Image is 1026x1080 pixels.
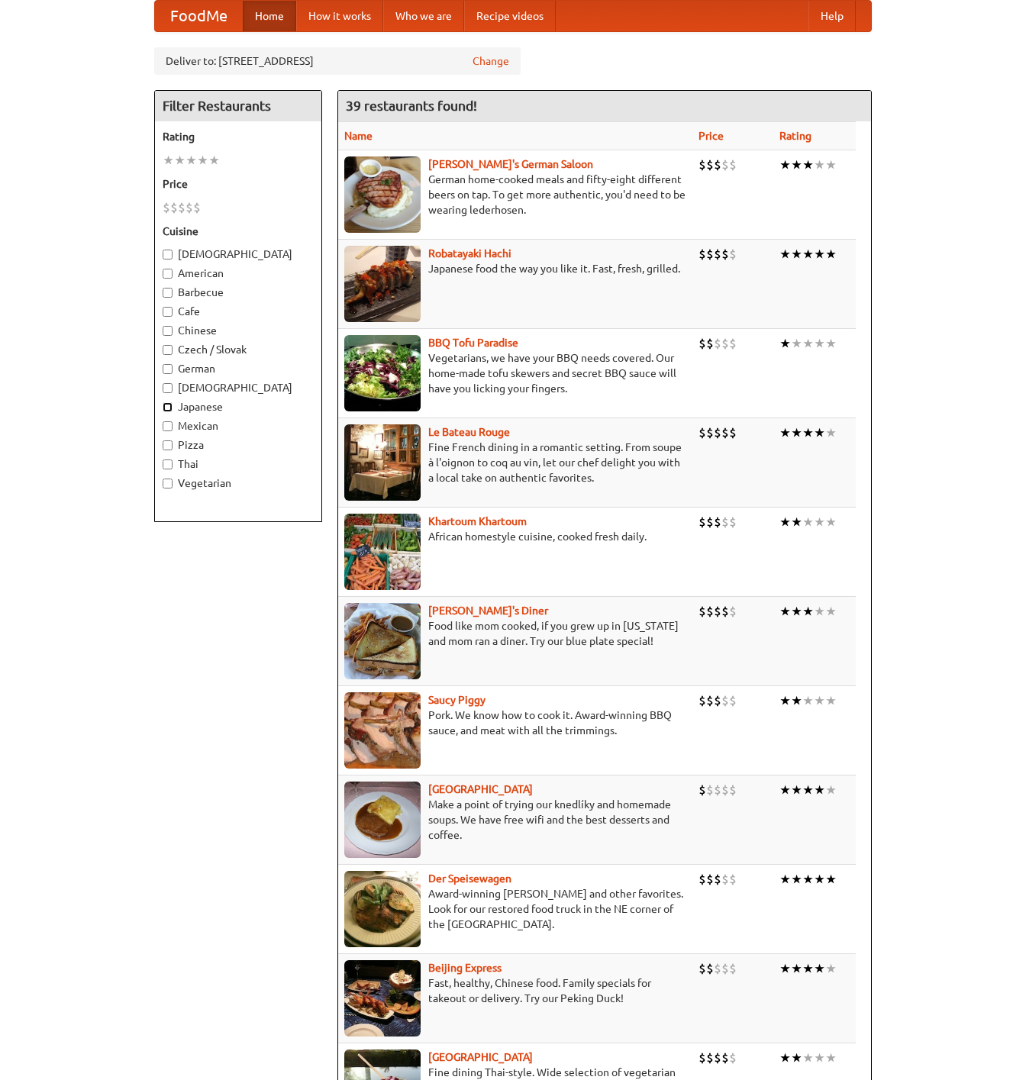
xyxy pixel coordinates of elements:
li: $ [706,514,714,530]
input: German [163,364,173,374]
li: ★ [825,692,837,709]
li: $ [706,871,714,888]
label: American [163,266,314,281]
li: ★ [779,782,791,798]
a: Home [243,1,296,31]
li: $ [699,156,706,173]
li: $ [714,424,721,441]
label: Vegetarian [163,476,314,491]
a: [PERSON_NAME]'s German Saloon [428,158,593,170]
img: khartoum.jpg [344,514,421,590]
li: ★ [779,871,791,888]
p: Food like mom cooked, if you grew up in [US_STATE] and mom ran a diner. Try our blue plate special! [344,618,686,649]
li: ★ [814,424,825,441]
li: ★ [791,782,802,798]
label: Cafe [163,304,314,319]
label: [DEMOGRAPHIC_DATA] [163,380,314,395]
li: $ [699,514,706,530]
li: $ [729,871,737,888]
li: $ [193,199,201,216]
li: ★ [802,335,814,352]
li: $ [699,692,706,709]
li: ★ [825,603,837,620]
li: $ [706,782,714,798]
a: [GEOGRAPHIC_DATA] [428,783,533,795]
li: $ [721,782,729,798]
p: Pork. We know how to cook it. Award-winning BBQ sauce, and meat with all the trimmings. [344,708,686,738]
input: [DEMOGRAPHIC_DATA] [163,383,173,393]
input: Barbecue [163,288,173,298]
li: ★ [163,152,174,169]
a: Beijing Express [428,962,502,974]
li: $ [699,424,706,441]
p: Fast, healthy, Chinese food. Family specials for takeout or delivery. Try our Peking Duck! [344,975,686,1006]
li: $ [721,424,729,441]
li: $ [714,514,721,530]
li: $ [706,156,714,173]
li: ★ [779,603,791,620]
li: $ [721,335,729,352]
p: Japanese food the way you like it. Fast, fresh, grilled. [344,261,686,276]
a: BBQ Tofu Paradise [428,337,518,349]
li: $ [721,1049,729,1066]
li: ★ [174,152,186,169]
img: czechpoint.jpg [344,782,421,858]
li: ★ [791,692,802,709]
li: $ [714,692,721,709]
li: ★ [802,156,814,173]
input: American [163,269,173,279]
input: Vegetarian [163,479,173,488]
label: Japanese [163,399,314,414]
img: sallys.jpg [344,603,421,679]
li: $ [706,246,714,263]
li: ★ [825,514,837,530]
ng-pluralize: 39 restaurants found! [346,98,477,113]
li: ★ [814,782,825,798]
li: ★ [825,960,837,977]
li: $ [729,782,737,798]
li: $ [699,960,706,977]
li: ★ [208,152,220,169]
li: ★ [802,603,814,620]
li: $ [714,335,721,352]
li: $ [706,1049,714,1066]
li: ★ [779,1049,791,1066]
li: ★ [814,603,825,620]
li: ★ [814,246,825,263]
li: ★ [814,156,825,173]
li: $ [721,960,729,977]
li: ★ [802,960,814,977]
a: Saucy Piggy [428,694,486,706]
li: ★ [814,871,825,888]
a: Der Speisewagen [428,872,511,885]
li: ★ [825,871,837,888]
li: ★ [791,424,802,441]
label: Chinese [163,323,314,338]
li: ★ [825,782,837,798]
li: $ [729,514,737,530]
li: $ [729,246,737,263]
li: ★ [802,424,814,441]
li: $ [186,199,193,216]
a: Who we are [383,1,464,31]
input: Thai [163,459,173,469]
input: Czech / Slovak [163,345,173,355]
b: [GEOGRAPHIC_DATA] [428,1051,533,1063]
a: Robatayaki Hachi [428,247,511,260]
img: bateaurouge.jpg [344,424,421,501]
li: ★ [814,335,825,352]
li: ★ [814,692,825,709]
input: [DEMOGRAPHIC_DATA] [163,250,173,260]
li: $ [729,692,737,709]
li: ★ [802,782,814,798]
p: African homestyle cuisine, cooked fresh daily. [344,529,686,544]
label: Mexican [163,418,314,434]
li: ★ [791,156,802,173]
li: ★ [197,152,208,169]
p: Award-winning [PERSON_NAME] and other favorites. Look for our restored food truck in the NE corne... [344,886,686,932]
p: Fine French dining in a romantic setting. From soupe à l'oignon to coq au vin, let our chef delig... [344,440,686,485]
li: $ [714,156,721,173]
